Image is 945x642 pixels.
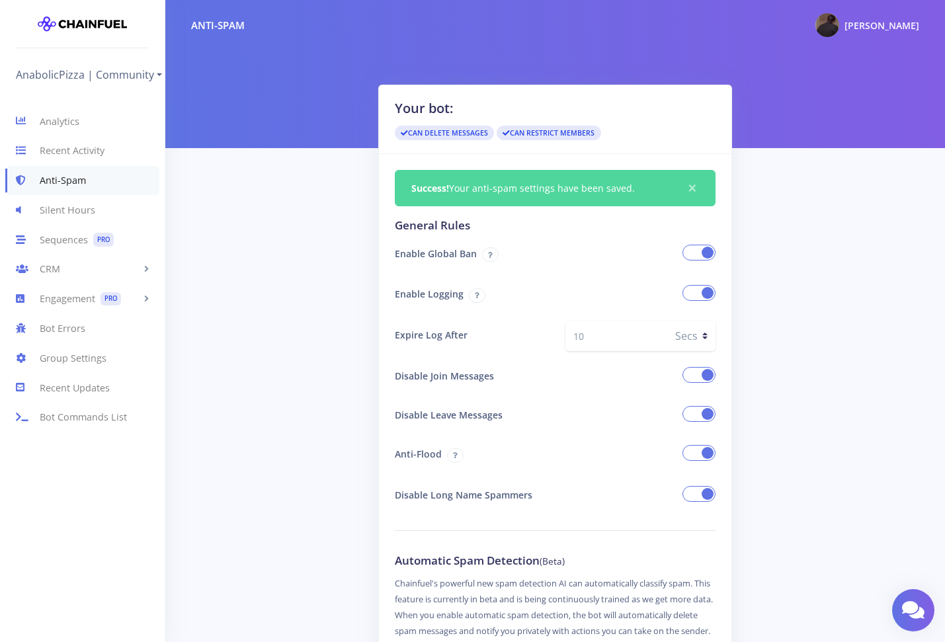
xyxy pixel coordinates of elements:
label: Enable Global Ban [385,239,555,270]
strong: Success! [411,182,449,194]
a: @mangoinsatan Photo [PERSON_NAME] [805,11,919,40]
span: Your anti-spam settings have been saved. [411,182,635,194]
label: Anti-Flood [385,440,555,470]
label: Disable Join Messages [385,362,555,390]
small: (Beta) [540,555,565,567]
h3: Automatic Spam Detection [395,552,716,569]
button: Close [686,182,699,195]
img: chainfuel-logo [38,11,127,37]
input: eg 15, 30, 60 [565,321,666,351]
span: PRO [93,233,114,247]
label: Enable Logging [385,280,555,310]
label: Disable Long Name Spammers [385,481,555,509]
span: Can Restrict Members [497,126,600,140]
label: Disable Leave Messages [385,401,555,429]
div: Anti-Spam [191,18,245,33]
small: Chainfuel's powerful new spam detection AI can automatically classify spam. This feature is curre... [395,577,713,637]
span: Can Delete Messages [395,126,494,140]
span: PRO [101,292,121,306]
a: AnabolicPizza | Community [16,64,162,85]
a: Anti-Spam [5,166,159,196]
span: × [686,182,699,195]
img: @mangoinsatan Photo [815,13,839,37]
h2: Your bot: [395,99,716,118]
span: [PERSON_NAME] [844,19,919,32]
label: Expire Log After [385,321,555,351]
h3: General Rules [395,217,716,234]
